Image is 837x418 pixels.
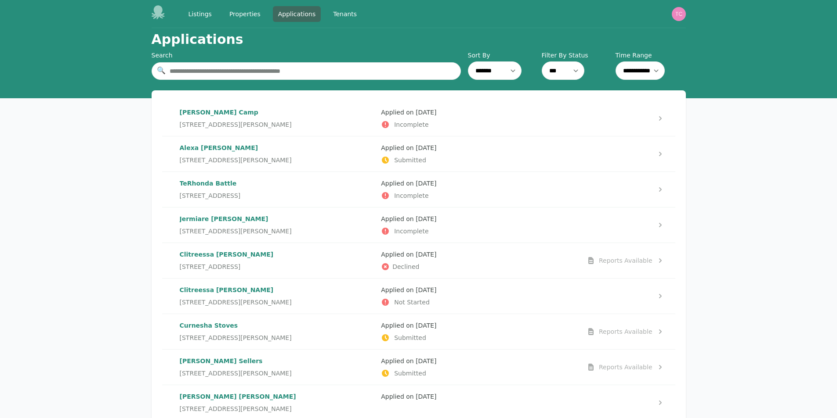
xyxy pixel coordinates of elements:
[599,363,652,372] div: Reports Available
[180,214,374,223] p: Jermiare [PERSON_NAME]
[416,109,436,116] time: [DATE]
[381,227,576,236] p: Incomplete
[183,6,217,22] a: Listings
[180,250,374,259] p: Clitreessa [PERSON_NAME]
[381,333,576,342] p: Submitted
[381,120,576,129] p: Incomplete
[162,350,675,385] a: [PERSON_NAME] Sellers[STREET_ADDRESS][PERSON_NAME]Applied on [DATE]SubmittedReports Available
[416,393,436,400] time: [DATE]
[162,136,675,171] a: Alexa [PERSON_NAME][STREET_ADDRESS][PERSON_NAME]Applied on [DATE]Submitted
[328,6,362,22] a: Tenants
[162,279,675,314] a: Clitreessa [PERSON_NAME][STREET_ADDRESS][PERSON_NAME]Applied on [DATE]Not Started
[180,392,374,401] p: [PERSON_NAME] [PERSON_NAME]
[180,227,292,236] span: [STREET_ADDRESS][PERSON_NAME]
[381,369,576,378] p: Submitted
[381,357,576,365] p: Applied on
[180,298,292,307] span: [STREET_ADDRESS][PERSON_NAME]
[416,180,436,187] time: [DATE]
[162,172,675,207] a: TeRhonda Battle[STREET_ADDRESS]Applied on [DATE]Incomplete
[381,286,576,294] p: Applied on
[416,251,436,258] time: [DATE]
[180,143,374,152] p: Alexa [PERSON_NAME]
[152,51,461,60] div: Search
[416,215,436,222] time: [DATE]
[616,51,686,60] label: Time Range
[542,51,612,60] label: Filter By Status
[381,298,576,307] p: Not Started
[416,144,436,151] time: [DATE]
[381,214,576,223] p: Applied on
[180,262,241,271] span: [STREET_ADDRESS]
[381,250,576,259] p: Applied on
[416,357,436,364] time: [DATE]
[152,32,243,47] h1: Applications
[180,404,292,413] span: [STREET_ADDRESS][PERSON_NAME]
[468,51,538,60] label: Sort By
[180,191,241,200] span: [STREET_ADDRESS]
[180,286,374,294] p: Clitreessa [PERSON_NAME]
[162,314,675,349] a: Curnesha Stoves[STREET_ADDRESS][PERSON_NAME]Applied on [DATE]SubmittedReports Available
[162,243,675,278] a: Clitreessa [PERSON_NAME][STREET_ADDRESS]Applied on [DATE]DeclinedReports Available
[599,256,652,265] div: Reports Available
[416,286,436,293] time: [DATE]
[381,392,576,401] p: Applied on
[180,369,292,378] span: [STREET_ADDRESS][PERSON_NAME]
[381,262,576,271] p: Declined
[599,327,652,336] div: Reports Available
[180,179,374,188] p: TeRhonda Battle
[180,333,292,342] span: [STREET_ADDRESS][PERSON_NAME]
[381,179,576,188] p: Applied on
[162,101,675,136] a: [PERSON_NAME] Camp[STREET_ADDRESS][PERSON_NAME]Applied on [DATE]Incomplete
[180,321,374,330] p: Curnesha Stoves
[381,108,576,117] p: Applied on
[381,143,576,152] p: Applied on
[416,322,436,329] time: [DATE]
[180,357,374,365] p: [PERSON_NAME] Sellers
[224,6,266,22] a: Properties
[273,6,321,22] a: Applications
[180,156,292,164] span: [STREET_ADDRESS][PERSON_NAME]
[180,108,374,117] p: [PERSON_NAME] Camp
[162,207,675,243] a: Jermiare [PERSON_NAME][STREET_ADDRESS][PERSON_NAME]Applied on [DATE]Incomplete
[381,191,576,200] p: Incomplete
[180,120,292,129] span: [STREET_ADDRESS][PERSON_NAME]
[381,156,576,164] p: Submitted
[381,321,576,330] p: Applied on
